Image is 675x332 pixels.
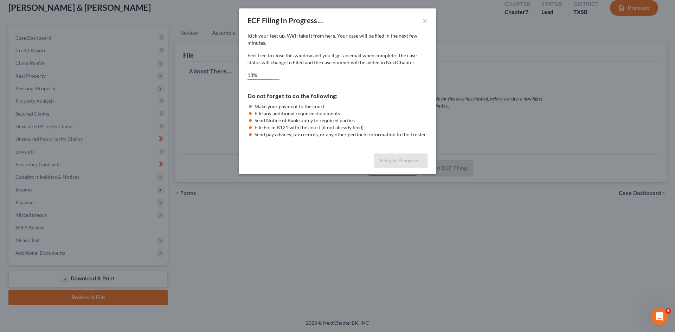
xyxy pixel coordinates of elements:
[247,32,427,46] p: Kick your feet up. We’ll take it from here. Your case will be filed in the next few minutes.
[255,131,427,138] li: Send pay advices, tax records, or any other pertinent information to the Trustee
[374,154,427,168] button: Filing In Progress...
[666,308,671,314] span: 4
[247,15,323,25] div: ECF Filing In Progress...
[255,117,427,124] li: Send Notice of Bankruptcy to required parties
[247,72,271,79] div: 13%
[247,92,427,100] h5: Do not forget to do the following:
[247,52,427,66] p: Feel free to close this window and you’ll get an email when complete. The case status will change...
[255,124,427,131] li: File Form B121 with the court (if not already filed)
[255,110,427,117] li: File any additional required documents
[255,103,427,110] li: Make your payment to the court
[423,16,427,25] button: ×
[651,308,668,325] iframe: Intercom live chat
